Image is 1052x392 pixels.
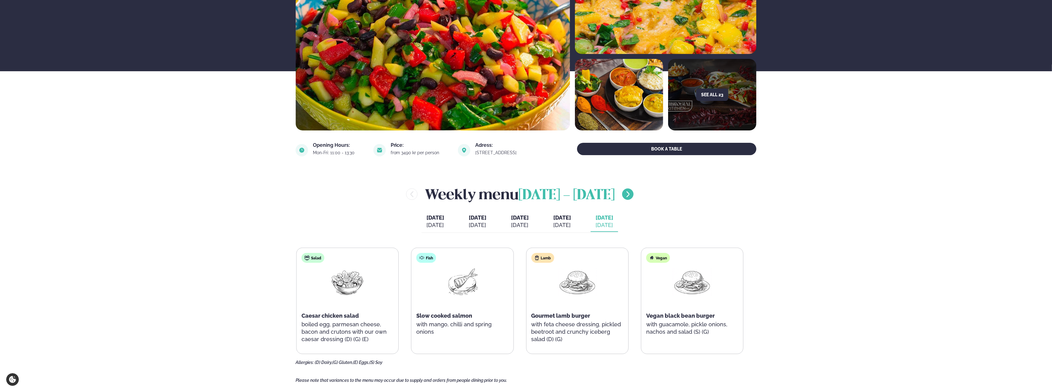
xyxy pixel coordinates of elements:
div: [DATE] [553,221,571,229]
a: Cookie settings [6,373,19,386]
span: (S) Soy [369,360,382,365]
img: Hamburger.png [558,268,597,296]
span: (G) Gluten, [332,360,353,365]
button: [DATE] [DATE] [506,212,534,232]
div: [DATE] [426,221,444,229]
img: Salad.png [328,268,367,296]
span: Slow cooked salmon [416,312,472,319]
div: [DATE] [469,221,486,229]
button: menu-btn-right [622,188,634,200]
span: Allergies: [296,360,314,365]
p: boiled egg, parmesan cheese, bacon and crutons with our own caesar dressing (D) (G) (E) [301,321,393,343]
img: fish.svg [419,255,424,260]
button: menu-btn-left [406,188,418,200]
span: (D) Dairy, [315,360,332,365]
div: Price: [391,143,451,148]
span: [DATE] [596,214,613,221]
span: Gourmet lamb burger [531,312,590,319]
button: [DATE] [DATE] [464,212,491,232]
div: Vegan [646,253,670,263]
button: See all 23 [696,89,728,101]
div: [DATE] [596,221,613,229]
span: [DATE] - [DATE] [518,189,615,202]
img: salad.svg [305,255,310,260]
span: [DATE] [426,214,444,221]
span: [DATE] [553,214,571,221]
h2: Weekly menu [425,184,615,204]
button: [DATE] [DATE] [548,212,576,232]
div: Adress: [475,143,528,148]
img: image alt [296,144,308,156]
div: Lamb [531,253,554,263]
img: Fish.png [443,268,482,296]
div: from 3490 kr per person [391,150,451,155]
span: [DATE] [511,214,529,221]
span: (E) Eggs, [353,360,369,365]
p: with guacamole, pickle onions, nachos and salad (S) (G) [646,321,738,336]
div: Fish [416,253,436,263]
a: link [475,149,528,156]
span: Vegan black bean burger [646,312,715,319]
span: Please note that variances to the menu may occur due to supply and orders from people dining prio... [296,378,507,383]
button: [DATE] [DATE] [591,212,618,232]
button: BOOK A TABLE [577,143,756,155]
img: image alt [373,144,386,156]
div: [DATE] [511,221,529,229]
p: with mango, chilli and spring onions [416,321,508,336]
p: with feta cheese dressing, pickled beetroot and crunchy iceberg salad (D) (G) [531,321,623,343]
div: Salad [301,253,324,263]
img: Hamburger.png [672,268,712,296]
img: image alt [458,144,470,156]
img: image alt [575,59,663,130]
button: [DATE] [DATE] [422,212,449,232]
img: Vegan.svg [649,255,654,260]
span: [DATE] [469,214,486,221]
img: Lamb.svg [534,255,539,260]
div: Mon-Fri: 11:00 - 13:30 [313,150,366,155]
div: Opening Hours: [313,143,366,148]
span: Caesar chicken salad [301,312,359,319]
